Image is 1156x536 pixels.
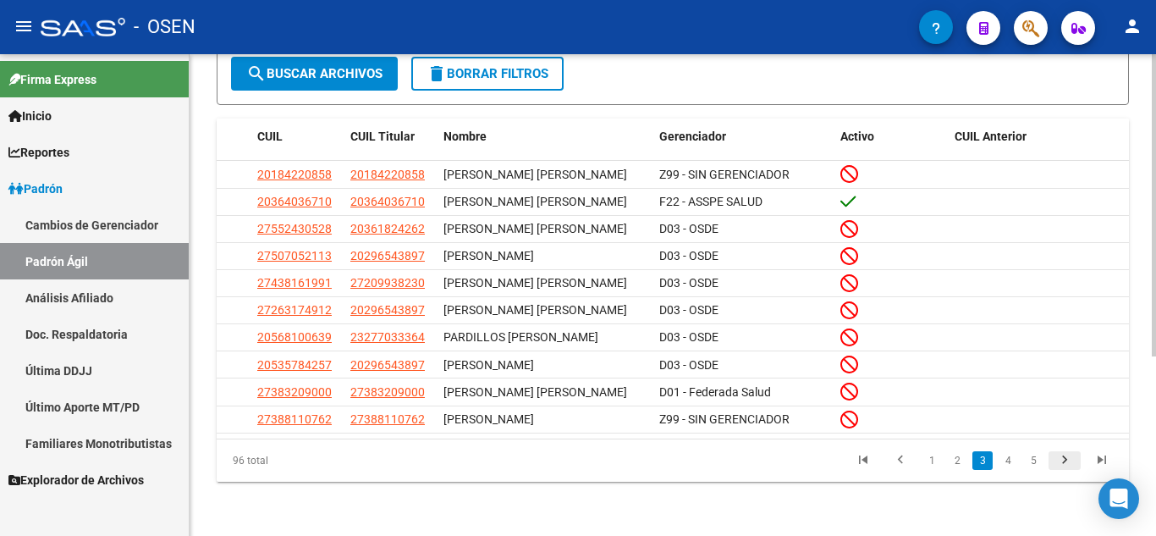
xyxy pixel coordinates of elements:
[257,330,332,344] span: 20568100639
[257,303,332,317] span: 27263174912
[659,330,718,344] span: D03 - OSDE
[8,107,52,125] span: Inicio
[659,276,718,290] span: D03 - OSDE
[659,222,718,235] span: D03 - OSDE
[8,180,63,198] span: Padrón
[443,412,534,426] span: [PERSON_NAME]
[350,385,425,399] span: 27383209000
[246,66,383,81] span: Buscar Archivos
[834,119,948,155] datatable-header-cell: Activo
[350,249,425,262] span: 20296543897
[250,119,344,155] datatable-header-cell: CUIL
[350,303,425,317] span: 20296543897
[652,119,834,155] datatable-header-cell: Gerenciador
[443,195,627,208] span: [PERSON_NAME] [PERSON_NAME]
[659,168,790,181] span: Z99 - SIN GERENCIADOR
[919,446,944,475] li: page 1
[257,412,332,426] span: 27388110762
[847,451,879,470] a: go to first page
[443,276,627,290] span: [PERSON_NAME] [PERSON_NAME]
[1098,478,1139,519] div: Open Intercom Messenger
[350,168,425,181] span: 20184220858
[970,446,995,475] li: page 3
[443,358,534,372] span: [PERSON_NAME]
[350,195,425,208] span: 20364036710
[998,451,1018,470] a: 4
[944,446,970,475] li: page 2
[14,16,34,36] mat-icon: menu
[840,130,874,143] span: Activo
[257,358,332,372] span: 20535784257
[659,412,790,426] span: Z99 - SIN GERENCIADOR
[350,130,415,143] span: CUIL Titular
[1086,451,1118,470] a: go to last page
[257,168,332,181] span: 20184220858
[350,412,425,426] span: 27388110762
[257,385,332,399] span: 27383209000
[443,130,487,143] span: Nombre
[443,330,598,344] span: PARDILLOS [PERSON_NAME]
[1049,451,1081,470] a: go to next page
[972,451,993,470] a: 3
[659,358,718,372] span: D03 - OSDE
[217,439,396,482] div: 96 total
[134,8,195,46] span: - OSEN
[443,249,534,262] span: [PERSON_NAME]
[231,57,398,91] button: Buscar Archivos
[955,130,1027,143] span: CUIL Anterior
[427,66,548,81] span: Borrar Filtros
[659,303,718,317] span: D03 - OSDE
[1122,16,1142,36] mat-icon: person
[443,303,627,317] span: [PERSON_NAME] [PERSON_NAME]
[257,222,332,235] span: 27552430528
[8,70,96,89] span: Firma Express
[659,130,726,143] span: Gerenciador
[350,330,425,344] span: 23277033364
[443,168,627,181] span: [PERSON_NAME] [PERSON_NAME]
[411,57,564,91] button: Borrar Filtros
[1021,446,1046,475] li: page 5
[427,64,447,84] mat-icon: delete
[659,385,771,399] span: D01 - Federada Salud
[948,119,1130,155] datatable-header-cell: CUIL Anterior
[947,451,967,470] a: 2
[257,249,332,262] span: 27507052113
[8,471,144,489] span: Explorador de Archivos
[350,358,425,372] span: 20296543897
[350,222,425,235] span: 20361824262
[443,385,627,399] span: [PERSON_NAME] [PERSON_NAME]
[659,195,762,208] span: F22 - ASSPE SALUD
[922,451,942,470] a: 1
[257,130,283,143] span: CUIL
[659,249,718,262] span: D03 - OSDE
[246,64,267,84] mat-icon: search
[884,451,917,470] a: go to previous page
[257,276,332,290] span: 27438161991
[257,195,332,208] span: 20364036710
[995,446,1021,475] li: page 4
[1023,451,1043,470] a: 5
[344,119,437,155] datatable-header-cell: CUIL Titular
[437,119,652,155] datatable-header-cell: Nombre
[443,222,627,235] span: [PERSON_NAME] [PERSON_NAME]
[350,276,425,290] span: 27209938230
[8,143,69,162] span: Reportes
